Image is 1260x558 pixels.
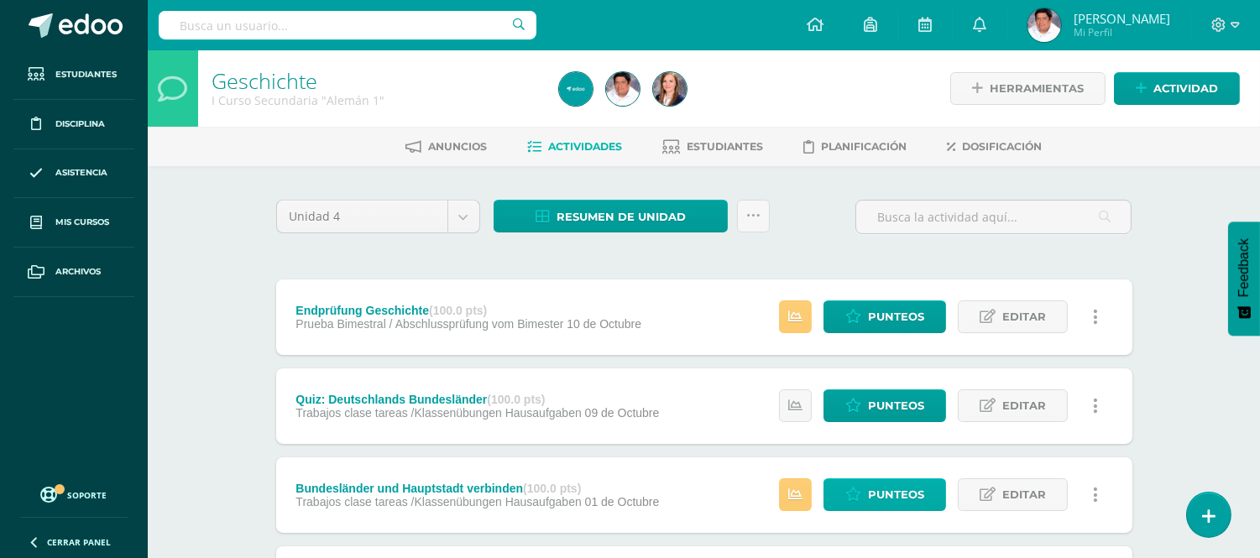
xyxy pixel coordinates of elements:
strong: (100.0 pts) [429,304,487,317]
div: Bundesländer und Hauptstadt verbinden [295,482,659,495]
div: Quiz: Deutschlands Bundesländer [295,393,659,406]
span: Estudiantes [688,140,764,153]
img: c42465e0b3b534b01a32bdd99c66b944.png [559,72,593,106]
a: Resumen de unidad [494,200,728,232]
span: Disciplina [55,117,105,131]
span: Editar [1002,390,1046,421]
span: Soporte [68,489,107,501]
span: Actividades [549,140,623,153]
span: Dosificación [963,140,1043,153]
a: Planificación [804,133,907,160]
span: Actividad [1153,73,1218,104]
a: Asistencia [13,149,134,199]
a: Dosificación [948,133,1043,160]
span: Punteos [868,301,924,332]
div: Endprüfung Geschichte [295,304,641,317]
a: Actividad [1114,72,1240,105]
span: Asistencia [55,166,107,180]
h1: Geschichte [212,69,539,92]
span: Estudiantes [55,68,117,81]
a: Punteos [823,389,946,422]
span: Trabajos clase tareas /Klassenübungen Hausaufgaben [295,406,581,420]
a: Archivos [13,248,134,297]
a: Punteos [823,478,946,511]
span: Editar [1002,301,1046,332]
span: Mis cursos [55,216,109,229]
span: Punteos [868,390,924,421]
span: Trabajos clase tareas /Klassenübungen Hausaufgaben [295,495,581,508]
a: Soporte [20,482,128,505]
a: Herramientas [950,72,1106,105]
a: Disciplina [13,100,134,149]
span: Mi Perfil [1074,25,1170,39]
span: Punteos [868,479,924,510]
img: 211e6c3b210dcb44a47f17c329106ef5.png [1027,8,1061,42]
span: Unidad 4 [290,201,435,232]
span: Editar [1002,479,1046,510]
span: Resumen de unidad [557,201,686,232]
span: 10 de Octubre [567,317,641,331]
a: Anuncios [406,133,488,160]
input: Busca la actividad aquí... [856,201,1131,233]
img: 30b41a60147bfd045cc6c38be83b16e6.png [653,72,687,106]
a: Geschichte [212,66,317,95]
input: Busca un usuario... [159,11,536,39]
a: Actividades [528,133,623,160]
button: Feedback - Mostrar encuesta [1228,222,1260,336]
span: Planificación [822,140,907,153]
span: Prueba Bimestral / Abschlussprüfung vom Bimester [295,317,563,331]
a: Mis cursos [13,198,134,248]
span: Anuncios [429,140,488,153]
span: [PERSON_NAME] [1074,10,1170,27]
span: Cerrar panel [47,536,111,548]
span: Feedback [1236,238,1252,297]
a: Unidad 4 [277,201,479,232]
strong: (100.0 pts) [487,393,545,406]
a: Estudiantes [663,133,764,160]
span: 01 de Octubre [585,495,660,508]
a: Estudiantes [13,50,134,100]
span: 09 de Octubre [585,406,660,420]
div: I Curso Secundaria 'Alemán 1' [212,92,539,108]
strong: (100.0 pts) [523,482,581,495]
a: Punteos [823,300,946,333]
span: Herramientas [990,73,1084,104]
span: Archivos [55,265,101,279]
img: 211e6c3b210dcb44a47f17c329106ef5.png [606,72,640,106]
